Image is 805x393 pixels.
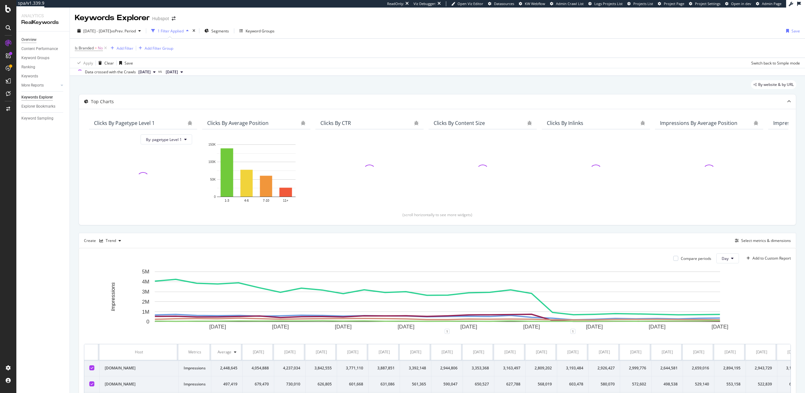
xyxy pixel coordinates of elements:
div: Clicks By Average Position [207,120,269,126]
a: Open in dev [725,1,751,6]
div: Clicks By Inlinks [547,120,583,126]
div: 3,353,368 [468,365,489,371]
a: Project Settings [689,1,720,6]
button: [DATE] [163,68,186,76]
div: times [191,28,197,34]
div: 2,809,202 [531,365,552,371]
div: Add to Custom Report [752,256,791,260]
span: Open in dev [731,1,751,6]
a: Admin Crawl List [550,1,584,6]
div: 3,193,484 [562,365,583,371]
button: Save [117,58,133,68]
div: 627,788 [499,381,520,387]
div: [DATE] [599,349,610,355]
a: More Reports [21,82,59,89]
span: By website & by URL [758,83,794,87]
div: Viz Debugger: [414,1,436,6]
a: Logs Projects List [588,1,623,6]
div: Clicks By CTR [320,120,351,126]
div: RealKeywords [21,19,64,26]
div: 3,887,851 [374,365,395,371]
div: Top Charts [91,98,114,105]
span: Project Page [664,1,684,6]
button: Add to Custom Report [744,253,791,263]
button: Apply [75,58,93,68]
text: [DATE] [209,324,226,330]
span: vs [158,69,163,74]
div: 2,944,806 [436,365,458,371]
div: 3,842,555 [311,365,332,371]
div: 1 [445,329,450,334]
div: 4,054,888 [248,365,269,371]
text: [DATE] [397,324,414,330]
a: Admin Page [756,1,781,6]
div: [DATE] [410,349,421,355]
div: 631,086 [374,381,395,387]
div: 603,478 [562,381,583,387]
div: 522,839 [751,381,772,387]
div: bug [414,121,419,125]
text: [DATE] [272,324,289,330]
div: [DATE] [630,349,641,355]
text: 5M [142,269,149,275]
div: Data crossed with the Crawls [85,69,136,75]
a: Explorer Bookmarks [21,103,65,110]
div: Add Filter [117,46,133,51]
button: Switch back to Simple mode [749,58,800,68]
button: 1 Filter Applied [149,26,191,36]
div: 561,365 [405,381,426,387]
div: 2,894,195 [719,365,741,371]
a: Open Viz Editor [451,1,483,6]
div: Keyword Groups [246,28,275,34]
div: 553,158 [719,381,741,387]
div: Overview [21,36,36,43]
text: [DATE] [586,324,603,330]
text: 11+ [283,199,288,202]
text: 4-6 [244,199,249,202]
div: [DATE] [253,349,264,355]
svg: A chart. [207,141,305,207]
span: 2025 Oct. 7th [138,69,151,75]
div: Compare periods [681,256,711,261]
span: By: pagetype Level 1 [146,137,182,142]
div: [DATE] [441,349,453,355]
div: 626,805 [311,381,332,387]
button: [DATE] - [DATE]vsPrev. Period [75,26,143,36]
a: Projects List [627,1,653,6]
div: [DATE] [567,349,579,355]
div: 3,771,110 [342,365,363,371]
a: Keywords Explorer [21,94,65,101]
button: Keyword Groups [237,26,277,36]
div: Trend [106,239,116,243]
span: = [95,45,97,51]
div: bug [527,121,532,125]
svg: A chart. [84,268,791,331]
td: [DOMAIN_NAME] [100,376,179,392]
div: [DATE] [693,349,704,355]
div: Keywords [21,73,38,80]
div: Keyword Sampling [21,115,53,122]
div: Select metrics & dimensions [741,238,791,243]
span: Projects List [633,1,653,6]
a: Datasources [488,1,514,6]
div: arrow-right-arrow-left [172,16,175,21]
div: 2,448,645 [216,365,237,371]
div: Save [791,28,800,34]
div: [DATE] [473,349,484,355]
text: 1M [142,309,149,315]
span: Open Viz Editor [458,1,483,6]
div: Analytics [21,13,64,19]
text: 7-10 [263,199,269,202]
div: [DATE] [724,349,736,355]
button: Add Filter Group [136,44,173,52]
div: 497,419 [216,381,237,387]
div: 568,019 [531,381,552,387]
button: Select metrics & dimensions [732,237,791,244]
a: Content Performance [21,46,65,52]
text: [DATE] [712,324,729,330]
td: [DOMAIN_NAME] [100,360,179,376]
span: Project Settings [695,1,720,6]
span: Segments [211,28,229,34]
div: Clicks By Content Size [434,120,485,126]
div: Keyword Groups [21,55,49,61]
